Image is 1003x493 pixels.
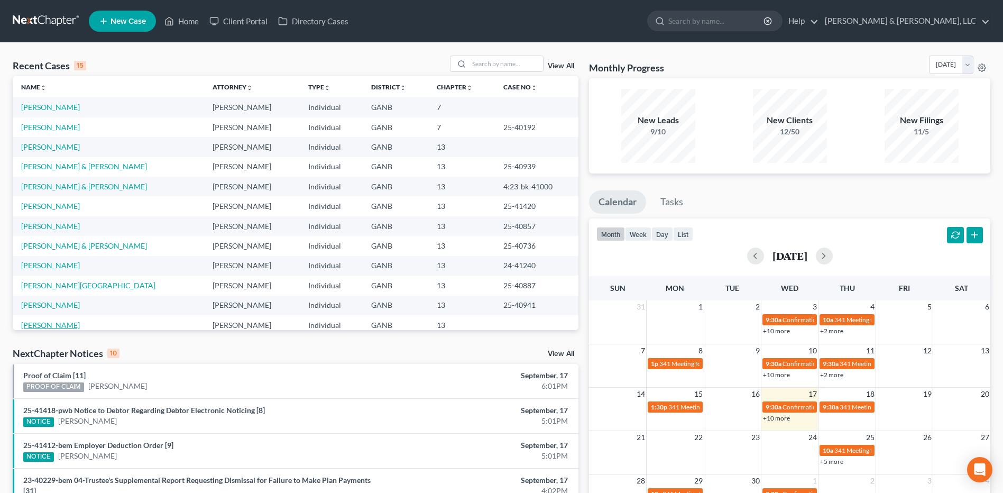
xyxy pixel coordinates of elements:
span: 341 Meeting for [PERSON_NAME] [840,360,935,368]
td: 13 [428,315,495,335]
td: 4:23-bk-41000 [495,177,578,196]
button: month [596,227,625,241]
td: 25-40887 [495,276,578,295]
td: 13 [428,177,495,196]
td: Individual [300,216,363,236]
div: NOTICE [23,417,54,427]
span: 16 [750,388,761,400]
div: 6:01PM [393,381,568,391]
span: 8 [697,344,704,357]
span: Confirmation Hearing for [PERSON_NAME] [783,316,904,324]
a: [PERSON_NAME] & [PERSON_NAME], LLC [820,12,990,31]
a: Typeunfold_more [308,83,330,91]
span: 341 Meeting for [PERSON_NAME] [668,403,763,411]
span: 1p [651,360,658,368]
td: 25-40941 [495,296,578,315]
td: 13 [428,256,495,276]
td: [PERSON_NAME] [204,216,300,236]
span: 3 [926,474,933,487]
td: Individual [300,256,363,276]
span: 9:30a [766,316,781,324]
a: [PERSON_NAME] [21,103,80,112]
a: [PERSON_NAME] [21,202,80,211]
a: [PERSON_NAME] [21,123,80,132]
span: 26 [922,431,933,444]
span: 341 Meeting for [PERSON_NAME] & [PERSON_NAME] [834,316,986,324]
span: 10 [807,344,818,357]
input: Search by name... [469,56,543,71]
a: [PERSON_NAME] [58,416,117,426]
span: 23 [750,431,761,444]
td: [PERSON_NAME] [204,315,300,335]
span: 1:30p [651,403,667,411]
td: Individual [300,157,363,177]
a: [PERSON_NAME] [21,222,80,231]
a: +10 more [763,371,790,379]
div: PROOF OF CLAIM [23,382,84,392]
td: GANB [363,216,428,236]
span: 15 [693,388,704,400]
a: +5 more [820,458,843,465]
div: 9/10 [621,126,695,137]
a: Calendar [589,190,646,214]
td: GANB [363,196,428,216]
span: 1 [697,300,704,313]
i: unfold_more [40,85,47,91]
div: 11/5 [885,126,959,137]
a: Chapterunfold_more [437,83,473,91]
i: unfold_more [466,85,473,91]
span: 24 [807,431,818,444]
span: 3 [812,300,818,313]
td: 7 [428,97,495,117]
span: Wed [781,284,798,293]
td: GANB [363,157,428,177]
span: 7 [640,344,646,357]
a: 25-41412-bem Employer Deduction Order [9] [23,441,173,450]
span: 2 [869,474,876,487]
a: [PERSON_NAME] & [PERSON_NAME] [21,162,147,171]
button: week [625,227,651,241]
td: [PERSON_NAME] [204,97,300,117]
span: 13 [980,344,990,357]
div: September, 17 [393,475,568,486]
a: Directory Cases [273,12,354,31]
td: Individual [300,97,363,117]
div: 5:01PM [393,416,568,426]
button: list [673,227,693,241]
a: +10 more [763,414,790,422]
a: Nameunfold_more [21,83,47,91]
td: 24-41240 [495,256,578,276]
span: 17 [807,388,818,400]
span: Confirmation Hearing for [PERSON_NAME][DATE] [783,403,924,411]
div: Open Intercom Messenger [967,457,992,482]
td: GANB [363,97,428,117]
a: View All [548,350,574,358]
td: [PERSON_NAME] [204,196,300,216]
td: [PERSON_NAME] [204,157,300,177]
div: New Clients [753,114,827,126]
a: Tasks [651,190,693,214]
span: 10a [823,316,833,324]
a: [PERSON_NAME] & [PERSON_NAME] [21,241,147,250]
td: 25-40939 [495,157,578,177]
td: 13 [428,236,495,255]
span: Fri [899,284,910,293]
a: [PERSON_NAME] [21,321,80,330]
span: 11 [865,344,876,357]
span: 22 [693,431,704,444]
i: unfold_more [246,85,253,91]
span: 27 [980,431,990,444]
td: GANB [363,256,428,276]
a: Districtunfold_more [371,83,406,91]
td: 13 [428,296,495,315]
td: 13 [428,276,495,295]
span: 31 [636,300,646,313]
a: [PERSON_NAME][GEOGRAPHIC_DATA] [21,281,155,290]
div: September, 17 [393,405,568,416]
td: Individual [300,137,363,157]
span: Tue [725,284,739,293]
span: 9:30a [766,360,781,368]
span: 20 [980,388,990,400]
span: 18 [865,388,876,400]
span: Sun [610,284,625,293]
